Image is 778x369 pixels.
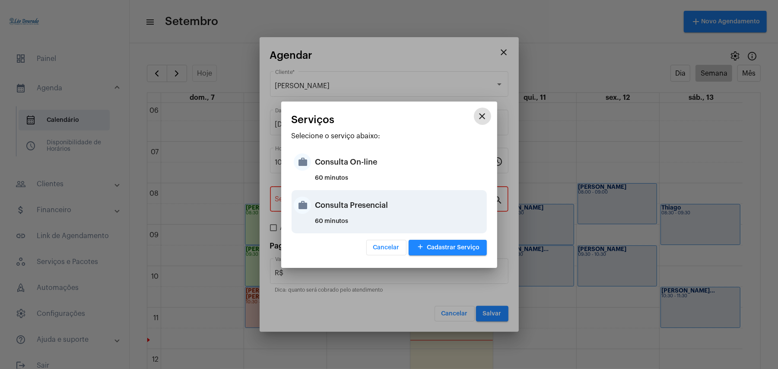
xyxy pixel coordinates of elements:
[366,240,406,255] button: Cancelar
[373,245,400,251] span: Cancelar
[477,111,488,121] mat-icon: close
[416,245,480,251] span: Cadastrar Serviço
[315,192,485,218] div: Consulta Presencial
[315,149,485,175] div: Consulta On-line
[294,197,311,214] mat-icon: work
[315,175,485,188] div: 60 minutos
[409,240,487,255] button: Cadastrar Serviço
[294,153,311,171] mat-icon: work
[416,242,426,253] mat-icon: add
[315,218,485,231] div: 60 minutos
[292,132,487,140] p: Selecione o serviço abaixo:
[292,114,335,125] span: Serviços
